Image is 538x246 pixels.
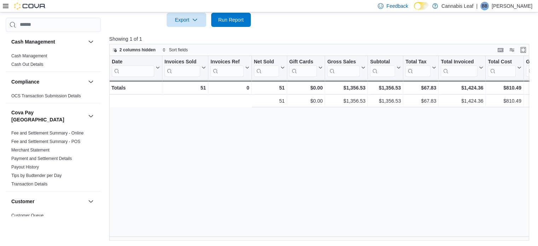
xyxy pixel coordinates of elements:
div: $67.83 [405,97,436,105]
button: Compliance [87,78,95,86]
button: Cova Pay [GEOGRAPHIC_DATA] [87,112,95,120]
button: Enter fullscreen [519,46,527,54]
button: Total Tax [405,58,436,76]
div: Subtotal [370,58,395,65]
h3: Compliance [11,78,39,85]
div: Invoices Sold [164,58,200,65]
a: Payment and Settlement Details [11,156,72,161]
div: $1,424.36 [441,84,483,92]
a: Tips by Budtender per Day [11,173,62,178]
div: Total Invoiced [441,58,478,65]
p: [PERSON_NAME] [492,2,532,10]
span: Fee and Settlement Summary - Online [11,130,84,136]
div: $1,424.36 [441,97,483,105]
div: Gross Sales [327,58,360,65]
div: Total Cost [488,58,515,76]
div: 0 [210,84,249,92]
button: Export [167,13,206,27]
span: Tips by Budtender per Day [11,173,62,178]
span: Run Report [218,16,244,23]
button: Run Report [211,13,251,27]
span: Cash Out Details [11,62,44,67]
button: Total Cost [488,58,521,76]
a: Fee and Settlement Summary - Online [11,131,84,136]
span: Export [171,13,202,27]
span: Feedback [386,2,408,10]
button: Cash Management [11,38,85,45]
a: Cash Management [11,53,47,58]
span: 2 columns hidden [120,47,156,53]
button: Sort fields [159,46,191,54]
div: Total Cost [488,58,515,65]
div: $1,356.53 [370,97,401,105]
button: Compliance [11,78,85,85]
div: $67.83 [405,84,436,92]
h3: Customer [11,198,34,205]
div: 51 [254,97,285,105]
div: Total Tax [405,58,430,65]
div: Cash Management [6,52,101,71]
div: $0.00 [289,97,323,105]
div: Invoices Sold [164,58,200,76]
div: $0.00 [289,84,323,92]
div: Gross Sales [327,58,360,76]
button: Cova Pay [GEOGRAPHIC_DATA] [11,109,85,123]
button: 2 columns hidden [110,46,158,54]
span: Sort fields [169,47,188,53]
span: BB [482,2,487,10]
span: Payout History [11,164,39,170]
span: Transaction Details [11,181,47,187]
button: Subtotal [370,58,401,76]
span: Customer Queue [11,213,44,218]
div: Net Sold [254,58,279,65]
div: Compliance [6,92,101,103]
div: Date [112,58,154,65]
div: Total Tax [405,58,430,76]
div: $1,356.53 [327,97,365,105]
div: $1,356.53 [370,84,401,92]
div: Bobby Bassi [480,2,489,10]
a: Fee and Settlement Summary - POS [11,139,80,144]
button: Date [112,58,160,76]
div: $810.49 [488,84,521,92]
a: OCS Transaction Submission Details [11,93,81,98]
button: Invoices Sold [164,58,206,76]
a: Customer Queue [11,213,44,218]
div: Net Sold [254,58,279,76]
div: Cova Pay [GEOGRAPHIC_DATA] [6,129,101,191]
span: OCS Transaction Submission Details [11,93,81,99]
button: Display options [508,46,516,54]
p: | [476,2,478,10]
div: Date [112,58,154,76]
button: Customer [11,198,85,205]
button: Net Sold [254,58,284,76]
button: Cash Management [87,38,95,46]
div: $810.49 [488,97,521,105]
img: Cova [14,2,46,10]
p: Showing 1 of 1 [109,35,533,42]
div: 51 [254,84,284,92]
div: Invoices Ref [210,58,243,65]
button: Invoices Ref [210,58,249,76]
a: Merchant Statement [11,148,50,153]
div: Invoices Ref [210,58,243,76]
a: Payout History [11,165,39,170]
div: Customer [6,211,101,223]
button: Customer [87,197,95,206]
button: Gross Sales [327,58,365,76]
div: Gift Cards [289,58,317,65]
div: Subtotal [370,58,395,76]
a: Cash Out Details [11,62,44,67]
button: Total Invoiced [441,58,483,76]
p: Cannabis Leaf [441,2,473,10]
button: Gift Cards [289,58,323,76]
a: Transaction Details [11,182,47,187]
div: Total Invoiced [441,58,478,76]
div: 51 [164,84,206,92]
div: Gift Card Sales [289,58,317,76]
span: Cash Management [11,53,47,59]
div: Totals [111,84,160,92]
